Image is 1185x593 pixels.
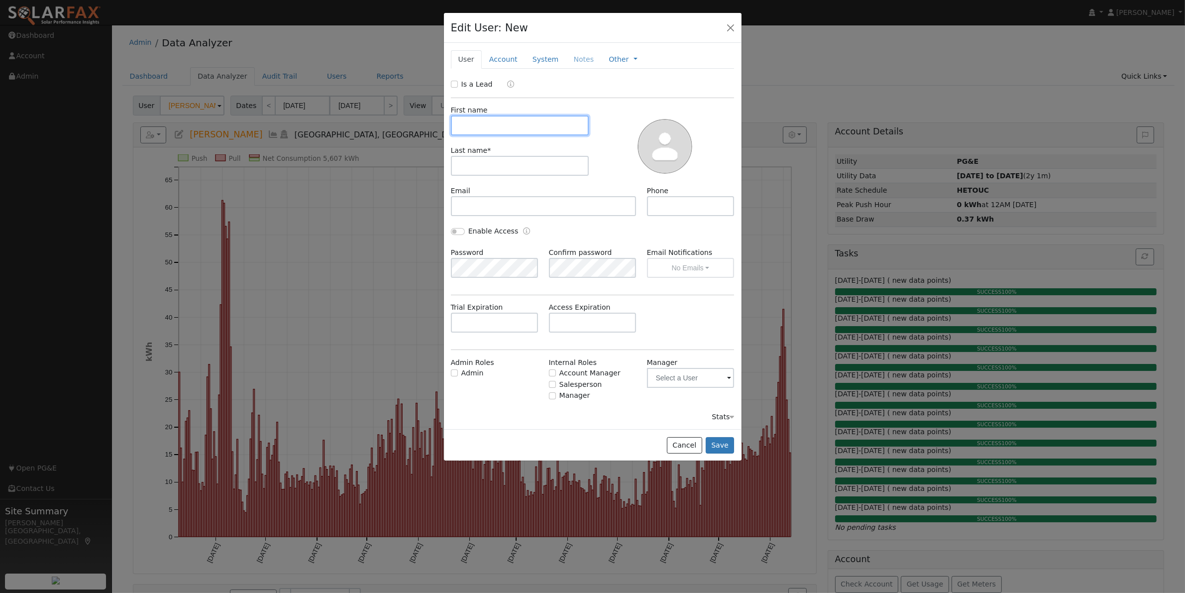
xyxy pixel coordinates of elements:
a: Account [482,50,525,69]
input: Select a User [647,368,735,388]
a: Lead [500,79,515,91]
a: User [451,50,482,69]
a: Enable Access [523,226,530,237]
label: Admin Roles [451,357,494,368]
label: Is a Lead [461,79,493,90]
label: Trial Expiration [451,302,503,313]
label: Manager [559,390,590,401]
a: System [525,50,566,69]
label: Admin [461,368,484,378]
label: Email Notifications [647,247,735,258]
button: Cancel [667,437,702,454]
label: Email [451,186,470,196]
button: Save [706,437,735,454]
label: Password [451,247,484,258]
a: Other [609,54,629,65]
input: Manager [549,392,556,399]
input: Salesperson [549,381,556,388]
h4: Edit User: New [451,20,528,36]
input: Admin [451,369,458,376]
label: Phone [647,186,669,196]
label: Salesperson [559,379,602,390]
label: Access Expiration [549,302,611,313]
label: Account Manager [559,368,621,378]
div: Stats [712,412,734,422]
span: Required [487,146,491,154]
input: Account Manager [549,369,556,376]
label: Enable Access [468,226,519,237]
label: Confirm password [549,247,612,258]
label: Last name [451,145,491,156]
label: Manager [647,357,678,368]
input: Is a Lead [451,81,458,88]
label: First name [451,105,488,116]
label: Internal Roles [549,357,597,368]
